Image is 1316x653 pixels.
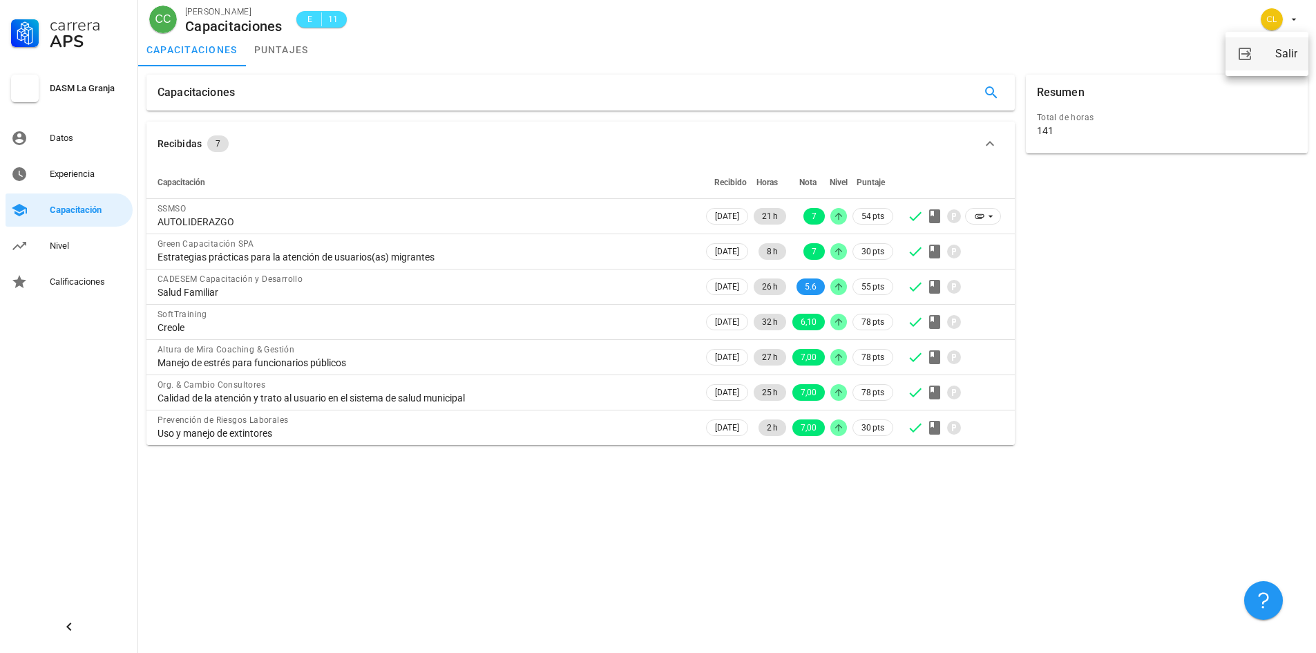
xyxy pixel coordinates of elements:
[50,17,127,33] div: Carrera
[801,314,817,330] span: 6,10
[6,193,133,227] a: Capacitación
[789,166,828,199] th: Nota
[158,427,692,439] div: Uso y manejo de extintores
[762,278,778,295] span: 26 h
[861,315,884,329] span: 78 pts
[1037,111,1297,124] div: Total de horas
[6,122,133,155] a: Datos
[158,136,202,151] div: Recibidas
[6,229,133,263] a: Nivel
[801,419,817,436] span: 7,00
[812,208,817,225] span: 7
[801,349,817,366] span: 7,00
[1037,124,1053,137] div: 141
[715,279,739,294] span: [DATE]
[50,33,127,50] div: APS
[305,12,316,26] span: E
[861,245,884,258] span: 30 pts
[715,209,739,224] span: [DATE]
[762,314,778,330] span: 32 h
[149,6,177,33] div: avatar
[185,5,283,19] div: [PERSON_NAME]
[158,380,265,390] span: Org. & Cambio Consultores
[861,421,884,435] span: 30 pts
[751,166,789,199] th: Horas
[146,166,703,199] th: Capacitación
[767,243,778,260] span: 8 h
[799,178,817,187] span: Nota
[158,251,692,263] div: Estrategias prácticas para la atención de usuarios(as) migrantes
[6,265,133,299] a: Calificaciones
[767,419,778,436] span: 2 h
[828,166,850,199] th: Nivel
[861,350,884,364] span: 78 pts
[158,239,254,249] span: Green Capacitación SPA
[812,243,817,260] span: 7
[861,386,884,399] span: 78 pts
[50,240,127,252] div: Nivel
[715,314,739,330] span: [DATE]
[861,280,884,294] span: 55 pts
[50,83,127,94] div: DASM La Granja
[6,158,133,191] a: Experiencia
[715,385,739,400] span: [DATE]
[762,349,778,366] span: 27 h
[158,415,288,425] span: Prevención de Riesgos Laborales
[138,33,246,66] a: capacitaciones
[158,321,692,334] div: Creole
[158,357,692,369] div: Manejo de estrés para funcionarios públicos
[756,178,778,187] span: Horas
[158,216,692,228] div: AUTOLIDERAZGO
[714,178,747,187] span: Recibido
[158,274,303,284] span: CADESEM Capacitación y Desarrollo
[857,178,885,187] span: Puntaje
[50,205,127,216] div: Capacitación
[861,209,884,223] span: 54 pts
[805,278,817,295] span: 5.6
[762,208,778,225] span: 21 h
[762,384,778,401] span: 25 h
[158,75,235,111] div: Capacitaciones
[158,310,207,319] span: SoftTraining
[158,286,692,299] div: Salud Familiar
[50,133,127,144] div: Datos
[146,122,1015,166] button: Recibidas 7
[158,392,692,404] div: Calidad de la atención y trato al usuario en el sistema de salud municipal
[850,166,896,199] th: Puntaje
[327,12,338,26] span: 11
[216,135,220,152] span: 7
[246,33,317,66] a: puntajes
[715,350,739,365] span: [DATE]
[158,204,186,214] span: SSMSO
[185,19,283,34] div: Capacitaciones
[155,6,171,33] span: CC
[801,384,817,401] span: 7,00
[158,178,205,187] span: Capacitación
[830,178,848,187] span: Nivel
[1275,40,1297,68] div: Salir
[715,420,739,435] span: [DATE]
[703,166,751,199] th: Recibido
[715,244,739,259] span: [DATE]
[50,169,127,180] div: Experiencia
[1261,8,1283,30] div: avatar
[1037,75,1085,111] div: Resumen
[158,345,294,354] span: Altura de Mira Coaching & Gestión
[50,276,127,287] div: Calificaciones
